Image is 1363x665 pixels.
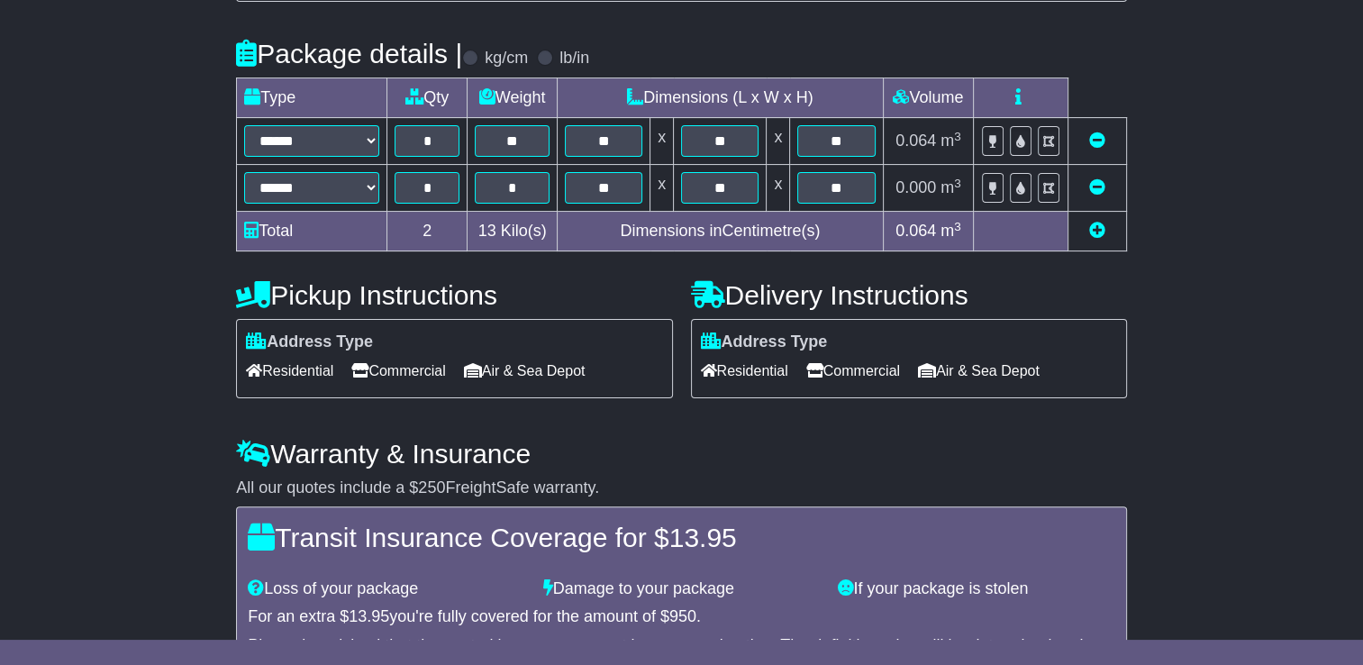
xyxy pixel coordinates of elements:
span: Residential [246,357,333,385]
div: Loss of your package [239,579,534,599]
div: All our quotes include a $ FreightSafe warranty. [236,478,1127,498]
h4: Delivery Instructions [691,280,1127,310]
span: m [940,222,961,240]
span: 250 [418,478,445,496]
label: lb/in [559,49,589,68]
sup: 3 [954,220,961,233]
span: Residential [701,357,788,385]
td: Total [237,212,387,251]
td: Weight [468,78,558,118]
td: Dimensions (L x W x H) [557,78,883,118]
div: Damage to your package [534,579,830,599]
sup: 3 [954,130,961,143]
label: Address Type [701,332,828,352]
h4: Package details | [236,39,462,68]
span: Air & Sea Depot [464,357,586,385]
span: 0.064 [895,222,936,240]
span: Commercial [806,357,900,385]
td: Volume [883,78,973,118]
a: Add new item [1089,222,1105,240]
h4: Pickup Instructions [236,280,672,310]
span: Commercial [351,357,445,385]
td: Dimensions in Centimetre(s) [557,212,883,251]
td: 2 [387,212,468,251]
span: 0.064 [895,132,936,150]
label: Address Type [246,332,373,352]
span: m [940,178,961,196]
td: x [650,118,674,165]
td: Qty [387,78,468,118]
h4: Warranty & Insurance [236,439,1127,469]
span: 13 [478,222,496,240]
span: 950 [669,607,696,625]
td: x [767,118,790,165]
span: m [940,132,961,150]
a: Remove this item [1089,178,1105,196]
td: x [650,165,674,212]
label: kg/cm [485,49,528,68]
td: x [767,165,790,212]
div: If your package is stolen [829,579,1124,599]
sup: 3 [954,177,961,190]
span: 0.000 [895,178,936,196]
div: For an extra $ you're fully covered for the amount of $ . [248,607,1115,627]
span: 13.95 [669,523,737,552]
td: Type [237,78,387,118]
span: 13.95 [349,607,389,625]
h4: Transit Insurance Coverage for $ [248,523,1115,552]
span: Air & Sea Depot [918,357,1040,385]
td: Kilo(s) [468,212,558,251]
a: Remove this item [1089,132,1105,150]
